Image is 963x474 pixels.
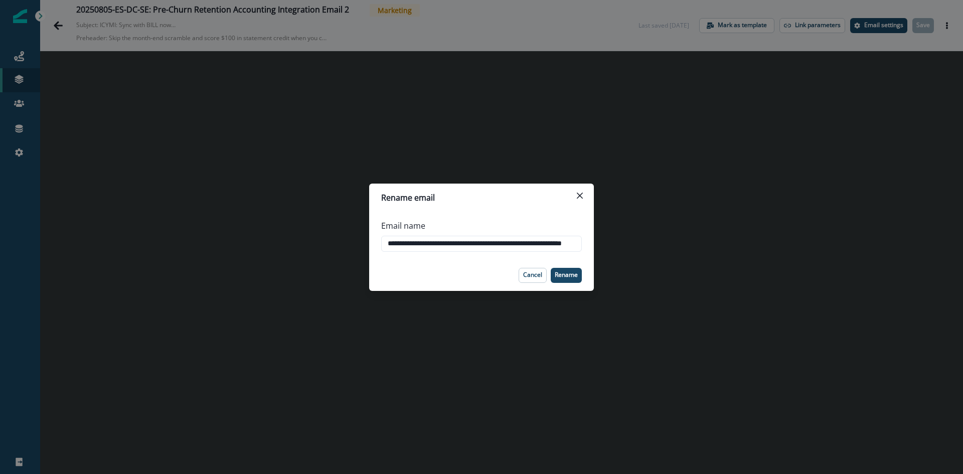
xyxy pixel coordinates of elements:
p: Rename email [381,192,435,204]
button: Cancel [519,268,547,283]
p: Email name [381,220,425,232]
button: Rename [551,268,582,283]
p: Cancel [523,271,542,278]
p: Rename [555,271,578,278]
button: Close [572,188,588,204]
